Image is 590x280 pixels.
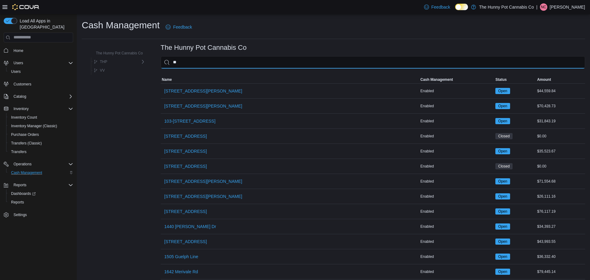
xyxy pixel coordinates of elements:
[162,175,245,187] button: [STREET_ADDRESS][PERSON_NAME]
[498,224,507,229] span: Open
[9,199,26,206] a: Reports
[173,24,192,30] span: Feedback
[498,88,507,94] span: Open
[11,160,73,168] span: Operations
[495,223,510,230] span: Open
[9,68,73,75] span: Users
[536,208,585,215] div: $76,117.19
[9,140,73,147] span: Transfers (Classic)
[9,190,73,197] span: Dashboards
[498,103,507,109] span: Open
[14,162,32,167] span: Operations
[419,223,494,230] div: Enabled
[100,68,105,73] span: VV
[498,148,507,154] span: Open
[495,148,510,154] span: Open
[6,189,76,198] a: Dashboards
[11,105,31,112] button: Inventory
[419,87,494,95] div: Enabled
[11,191,36,196] span: Dashboards
[419,253,494,260] div: Enabled
[1,181,76,189] button: Reports
[536,87,585,95] div: $44,559.84
[87,49,145,57] button: The Hunny Pot Cannabis Co
[9,190,38,197] a: Dashboards
[12,4,40,10] img: Cova
[161,44,247,51] h3: The Hunny Pot Cannabis Co
[91,58,110,65] button: THP
[536,163,585,170] div: $0.00
[11,211,29,219] a: Settings
[164,193,242,199] span: [STREET_ADDRESS][PERSON_NAME]
[498,118,507,124] span: Open
[419,132,494,140] div: Enabled
[11,200,24,205] span: Reports
[162,205,209,218] button: [STREET_ADDRESS]
[11,105,73,112] span: Inventory
[498,254,507,259] span: Open
[11,59,26,67] button: Users
[11,149,26,154] span: Transfers
[550,3,585,11] p: [PERSON_NAME]
[162,160,209,172] button: [STREET_ADDRESS]
[9,131,41,138] a: Purchase Orders
[6,122,76,130] button: Inventory Manager (Classic)
[11,115,37,120] span: Inventory Count
[6,198,76,207] button: Reports
[11,47,73,54] span: Home
[419,76,494,83] button: Cash Management
[11,181,73,189] span: Reports
[164,178,242,184] span: [STREET_ADDRESS][PERSON_NAME]
[162,130,209,142] button: [STREET_ADDRESS]
[536,193,585,200] div: $26,111.16
[1,80,76,89] button: Customers
[498,133,509,139] span: Closed
[11,80,73,88] span: Customers
[419,178,494,185] div: Enabled
[164,118,216,124] span: 103-[STREET_ADDRESS]
[537,77,551,82] span: Amount
[536,76,585,83] button: Amount
[1,160,76,168] button: Operations
[498,179,507,184] span: Open
[14,48,23,53] span: Home
[536,3,537,11] p: |
[162,77,172,82] span: Name
[9,114,73,121] span: Inventory Count
[1,210,76,219] button: Settings
[11,160,34,168] button: Operations
[164,269,198,275] span: 1642 Merivale Rd
[11,141,42,146] span: Transfers (Classic)
[419,117,494,125] div: Enabled
[536,223,585,230] div: $34,393.27
[164,163,207,169] span: [STREET_ADDRESS]
[420,77,453,82] span: Cash Management
[9,169,73,176] span: Cash Management
[162,220,219,233] button: 1440 [PERSON_NAME] Dr
[495,118,510,124] span: Open
[14,82,31,87] span: Customers
[495,193,510,199] span: Open
[9,114,40,121] a: Inventory Count
[11,69,21,74] span: Users
[164,208,207,215] span: [STREET_ADDRESS]
[161,76,419,83] button: Name
[536,117,585,125] div: $31,843.19
[162,100,245,112] button: [STREET_ADDRESS][PERSON_NAME]
[162,190,245,203] button: [STREET_ADDRESS][PERSON_NAME]
[1,46,76,55] button: Home
[164,254,199,260] span: 1505 Guelph Line
[164,223,216,230] span: 1440 [PERSON_NAME] Dr
[164,133,207,139] span: [STREET_ADDRESS]
[6,113,76,122] button: Inventory Count
[164,148,207,154] span: [STREET_ADDRESS]
[17,18,73,30] span: Load All Apps in [GEOGRAPHIC_DATA]
[11,81,34,88] a: Customers
[11,181,29,189] button: Reports
[495,103,510,109] span: Open
[1,105,76,113] button: Inventory
[498,209,507,214] span: Open
[494,76,536,83] button: Status
[91,67,107,74] button: VV
[419,208,494,215] div: Enabled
